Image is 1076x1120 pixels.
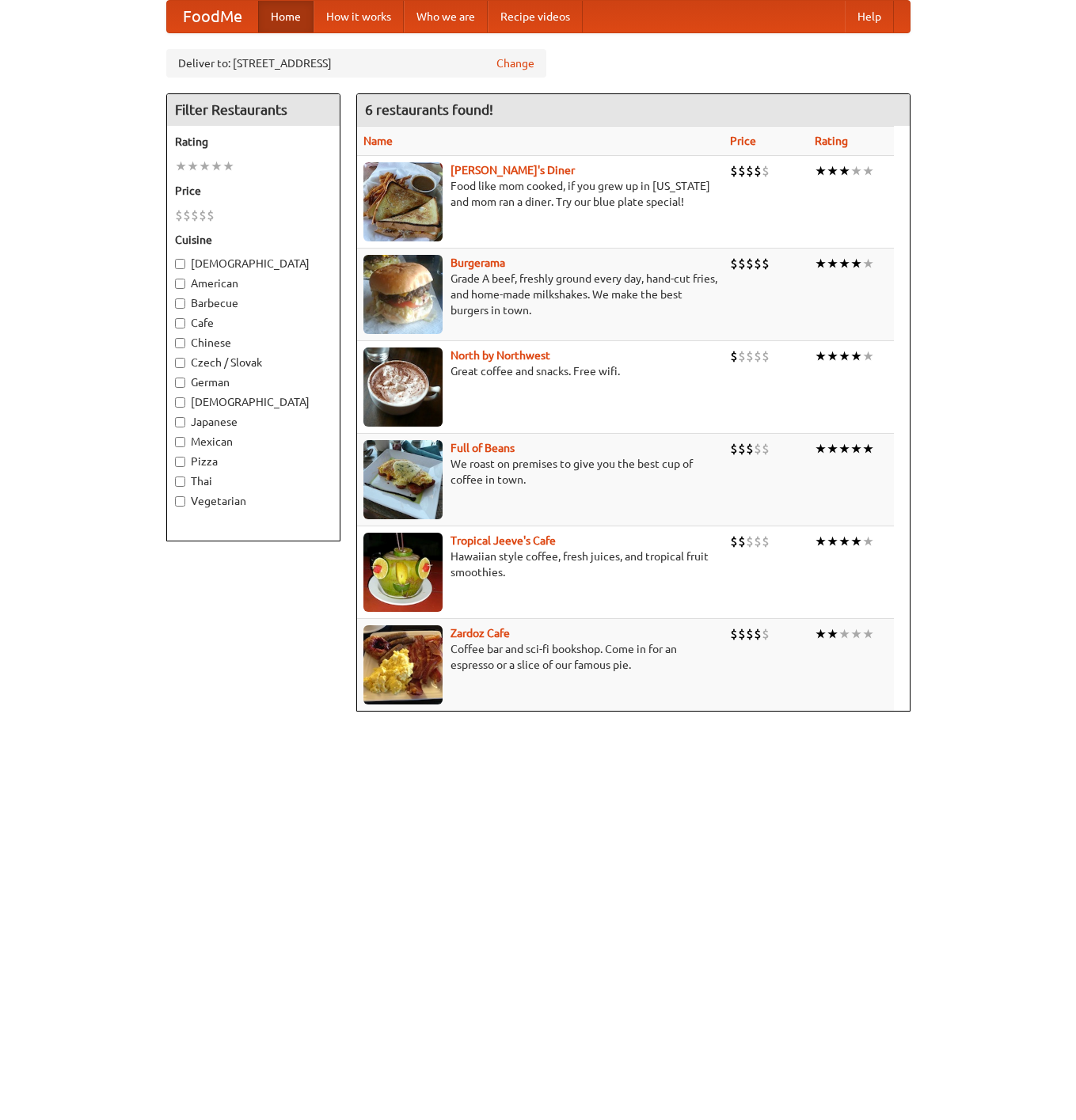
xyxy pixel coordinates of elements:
[451,164,575,177] a: [PERSON_NAME]'s Diner
[183,207,191,224] li: $
[175,358,185,368] input: Czech / Slovak
[738,625,746,643] li: $
[730,533,738,550] li: $
[815,625,827,643] li: ★
[754,533,762,550] li: $
[746,440,754,457] li: $
[314,1,404,32] a: How it works
[175,394,332,410] label: [DEMOGRAPHIC_DATA]
[363,178,717,210] p: Food like mom cooked, if you grew up in [US_STATE] and mom ran a diner. Try our blue plate special!
[746,255,754,272] li: $
[175,338,185,348] input: Chinese
[175,335,332,351] label: Chinese
[175,183,332,199] h5: Price
[363,641,717,673] p: Coffee bar and sci-fi bookshop. Come in for an espresso or a slice of our famous pie.
[404,1,488,32] a: Who we are
[211,158,222,175] li: ★
[175,473,332,489] label: Thai
[815,135,848,147] a: Rating
[175,315,332,331] label: Cafe
[363,456,717,488] p: We roast on premises to give you the best cup of coffee in town.
[730,135,756,147] a: Price
[363,363,717,379] p: Great coffee and snacks. Free wifi.
[175,414,332,430] label: Japanese
[850,255,862,272] li: ★
[838,533,850,550] li: ★
[762,255,770,272] li: $
[862,533,874,550] li: ★
[746,347,754,365] li: $
[845,1,894,32] a: Help
[827,347,838,365] li: ★
[363,533,443,612] img: jeeves.jpg
[175,355,332,370] label: Czech / Slovak
[167,1,258,32] a: FoodMe
[175,318,185,328] input: Cafe
[363,625,443,704] img: zardoz.jpg
[746,625,754,643] li: $
[762,533,770,550] li: $
[496,55,534,71] a: Change
[207,207,215,224] li: $
[451,442,515,454] b: Full of Beans
[838,347,850,365] li: ★
[862,162,874,180] li: ★
[451,627,510,640] a: Zardoz Cafe
[827,162,838,180] li: ★
[738,533,746,550] li: $
[199,207,207,224] li: $
[838,162,850,180] li: ★
[815,162,827,180] li: ★
[838,440,850,457] li: ★
[762,625,770,643] li: $
[762,347,770,365] li: $
[222,158,234,175] li: ★
[738,162,746,180] li: $
[850,625,862,643] li: ★
[746,533,754,550] li: $
[191,207,199,224] li: $
[451,256,505,269] a: Burgerama
[175,279,185,289] input: American
[175,457,185,467] input: Pizza
[815,533,827,550] li: ★
[488,1,583,32] a: Recipe videos
[187,158,199,175] li: ★
[365,102,493,117] ng-pluralize: 6 restaurants found!
[862,347,874,365] li: ★
[175,434,332,450] label: Mexican
[363,135,393,147] a: Name
[363,271,717,318] p: Grade A beef, freshly ground every day, hand-cut fries, and home-made milkshakes. We make the bes...
[258,1,314,32] a: Home
[862,625,874,643] li: ★
[754,255,762,272] li: $
[738,347,746,365] li: $
[862,440,874,457] li: ★
[175,259,185,269] input: [DEMOGRAPHIC_DATA]
[827,625,838,643] li: ★
[762,440,770,457] li: $
[175,158,187,175] li: ★
[363,255,443,334] img: burgerama.jpg
[850,533,862,550] li: ★
[199,158,211,175] li: ★
[730,255,738,272] li: $
[175,378,185,388] input: German
[762,162,770,180] li: $
[827,255,838,272] li: ★
[175,397,185,408] input: [DEMOGRAPHIC_DATA]
[363,162,443,241] img: sallys.jpg
[451,534,556,547] b: Tropical Jeeve's Cafe
[175,476,185,487] input: Thai
[167,94,340,126] h4: Filter Restaurants
[827,533,838,550] li: ★
[862,255,874,272] li: ★
[175,232,332,248] h5: Cuisine
[730,625,738,643] li: $
[175,256,332,271] label: [DEMOGRAPHIC_DATA]
[451,349,550,362] a: North by Northwest
[746,162,754,180] li: $
[850,440,862,457] li: ★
